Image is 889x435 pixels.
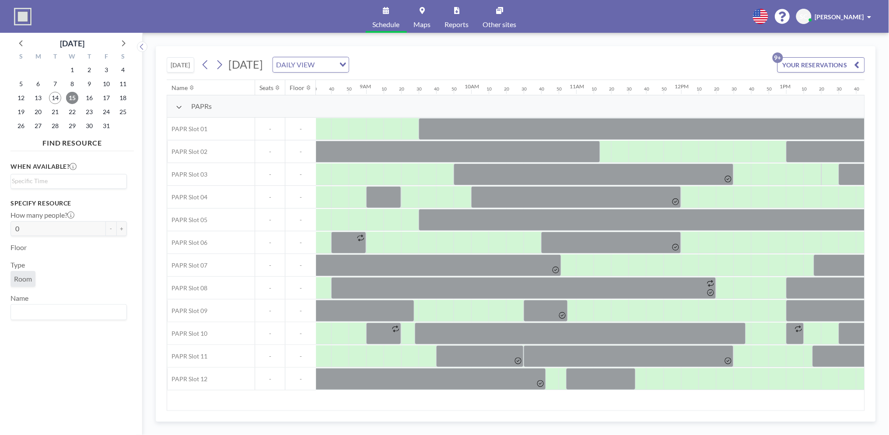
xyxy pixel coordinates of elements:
input: Search for option [318,59,334,70]
div: 20 [399,86,404,92]
span: Other sites [483,21,517,28]
button: - [106,221,116,236]
span: Thursday, October 23, 2025 [83,106,95,118]
span: PAPR Slot 07 [167,261,207,269]
button: [DATE] [167,57,194,73]
h3: Specify resource [10,199,127,207]
input: Search for option [12,306,122,318]
div: Search for option [11,305,126,320]
div: 30 [836,86,842,92]
div: M [30,52,47,63]
span: - [285,216,316,224]
div: F [98,52,115,63]
span: - [255,193,285,201]
span: Saturday, October 18, 2025 [117,92,129,104]
label: How many people? [10,211,74,219]
div: S [13,52,30,63]
span: Thursday, October 16, 2025 [83,92,95,104]
div: 40 [749,86,754,92]
div: 10 [696,86,702,92]
span: Wednesday, October 1, 2025 [66,64,78,76]
div: T [80,52,98,63]
span: Saturday, October 25, 2025 [117,106,129,118]
span: Monday, October 6, 2025 [32,78,44,90]
div: 9AM [360,83,371,90]
span: Monday, October 20, 2025 [32,106,44,118]
span: - [285,284,316,292]
span: Thursday, October 2, 2025 [83,64,95,76]
span: Friday, October 31, 2025 [100,120,112,132]
span: - [285,148,316,156]
div: 12PM [675,83,689,90]
span: - [255,375,285,383]
label: Name [10,294,28,303]
div: 50 [346,86,352,92]
div: Seats [259,84,273,92]
div: 10 [591,86,597,92]
div: 40 [644,86,649,92]
span: - [285,193,316,201]
label: Type [10,261,25,269]
div: 10 [381,86,387,92]
div: 20 [609,86,614,92]
span: PAPR Slot 10 [167,330,207,338]
span: - [285,125,316,133]
div: 11AM [570,83,584,90]
span: Wednesday, October 15, 2025 [66,92,78,104]
button: YOUR RESERVATIONS9+ [777,57,865,73]
div: 10 [486,86,492,92]
span: - [255,125,285,133]
span: - [285,261,316,269]
div: Search for option [273,57,349,72]
span: - [285,330,316,338]
div: Name [171,84,188,92]
span: - [255,171,285,178]
span: - [255,216,285,224]
span: - [255,352,285,360]
span: PAPR Slot 01 [167,125,207,133]
span: Wednesday, October 22, 2025 [66,106,78,118]
div: 20 [504,86,509,92]
span: - [285,239,316,247]
span: Tuesday, October 7, 2025 [49,78,61,90]
div: 50 [661,86,667,92]
span: PAPR Slot 11 [167,352,207,360]
span: Room [14,275,32,283]
span: [PERSON_NAME] [815,13,864,21]
span: - [285,352,316,360]
span: Friday, October 17, 2025 [100,92,112,104]
span: Friday, October 10, 2025 [100,78,112,90]
span: - [255,148,285,156]
span: - [255,239,285,247]
span: Tuesday, October 28, 2025 [49,120,61,132]
input: Search for option [12,176,122,186]
div: [DATE] [60,37,84,49]
div: 30 [731,86,737,92]
span: Monday, October 27, 2025 [32,120,44,132]
span: PAPR Slot 12 [167,375,207,383]
div: 50 [451,86,457,92]
label: Floor [10,243,27,252]
p: 9+ [773,52,783,63]
span: PAPR Slot 03 [167,171,207,178]
span: Saturday, October 11, 2025 [117,78,129,90]
div: 50 [556,86,562,92]
div: T [47,52,64,63]
div: 40 [434,86,439,92]
span: Thursday, October 9, 2025 [83,78,95,90]
div: Floor [290,84,304,92]
span: - [255,307,285,315]
span: PAPR Slot 05 [167,216,207,224]
span: - [255,284,285,292]
span: Tuesday, October 21, 2025 [49,106,61,118]
span: Thursday, October 30, 2025 [83,120,95,132]
span: DAILY VIEW [275,59,317,70]
span: PAPR Slot 06 [167,239,207,247]
span: Sunday, October 12, 2025 [15,92,27,104]
div: 30 [521,86,527,92]
span: Wednesday, October 29, 2025 [66,120,78,132]
div: 40 [539,86,544,92]
span: SC [800,13,808,21]
span: [DATE] [229,58,263,71]
button: + [116,221,127,236]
